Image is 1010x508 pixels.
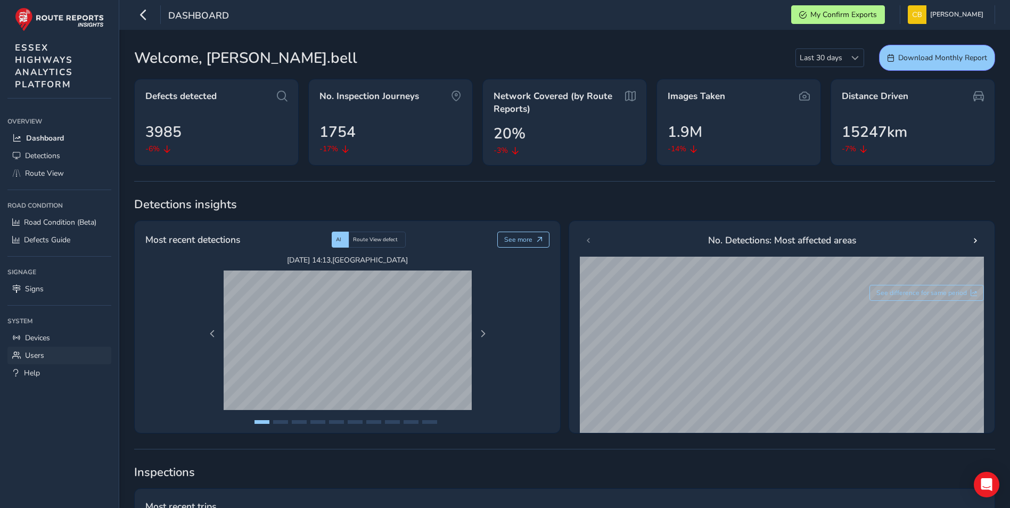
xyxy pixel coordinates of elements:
img: rr logo [15,7,104,31]
button: Page 5 [329,420,344,424]
a: Devices [7,329,111,347]
span: 3985 [145,121,182,143]
button: Next Page [475,326,490,341]
button: Page 2 [273,420,288,424]
button: My Confirm Exports [791,5,885,24]
a: Detections [7,147,111,165]
button: Page 3 [292,420,307,424]
span: -14% [668,143,686,154]
span: See more [504,235,532,244]
span: Users [25,350,44,360]
span: Network Covered (by Route Reports) [494,90,621,115]
span: Signs [25,284,44,294]
span: ESSEX HIGHWAYS ANALYTICS PLATFORM [15,42,73,91]
span: Images Taken [668,90,725,103]
span: Dashboard [168,9,229,24]
span: Road Condition (Beta) [24,217,96,227]
button: Page 6 [348,420,363,424]
span: -7% [842,143,856,154]
div: System [7,313,111,329]
span: Route View defect [353,236,398,243]
span: Detections insights [134,196,995,212]
span: [DATE] 14:13 , [GEOGRAPHIC_DATA] [224,255,472,265]
span: Devices [25,333,50,343]
span: Most recent detections [145,233,240,247]
button: Previous Page [205,326,220,341]
button: Page 4 [310,420,325,424]
button: Page 7 [366,420,381,424]
span: Help [24,368,40,378]
div: Overview [7,113,111,129]
button: Download Monthly Report [879,45,995,71]
span: Welcome, [PERSON_NAME].bell [134,47,357,69]
button: See difference for same period [869,285,984,301]
span: Detections [25,151,60,161]
span: Route View [25,168,64,178]
div: Route View defect [349,232,406,248]
span: 15247km [842,121,907,143]
span: -3% [494,145,508,156]
a: Route View [7,165,111,182]
a: Defects Guide [7,231,111,249]
span: See difference for same period [876,289,967,297]
span: AI [336,236,341,243]
span: [PERSON_NAME] [930,5,983,24]
span: No. Inspection Journeys [319,90,419,103]
span: Defects detected [145,90,217,103]
span: 1754 [319,121,356,143]
span: Defects Guide [24,235,70,245]
span: Dashboard [26,133,64,143]
button: [PERSON_NAME] [908,5,987,24]
a: Help [7,364,111,382]
div: Signage [7,264,111,280]
a: Signs [7,280,111,298]
span: Last 30 days [796,49,846,67]
span: Inspections [134,464,995,480]
span: 1.9M [668,121,702,143]
span: No. Detections: Most affected areas [708,233,856,247]
button: Page 1 [254,420,269,424]
div: Open Intercom Messenger [974,472,999,497]
div: AI [332,232,349,248]
a: Users [7,347,111,364]
a: Road Condition (Beta) [7,214,111,231]
button: See more [497,232,550,248]
a: Dashboard [7,129,111,147]
span: My Confirm Exports [810,10,877,20]
button: Page 8 [385,420,400,424]
div: Road Condition [7,198,111,214]
span: Distance Driven [842,90,908,103]
button: Page 10 [422,420,437,424]
button: Page 9 [404,420,418,424]
span: 20% [494,122,525,145]
img: diamond-layout [908,5,926,24]
span: -6% [145,143,160,154]
span: Download Monthly Report [898,53,987,63]
span: -17% [319,143,338,154]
